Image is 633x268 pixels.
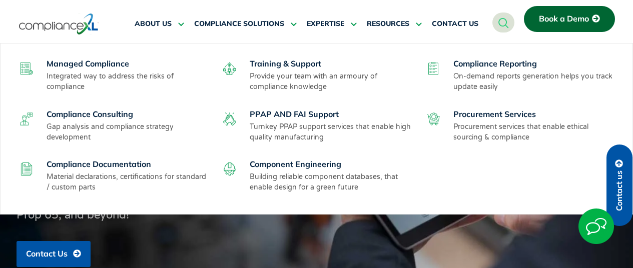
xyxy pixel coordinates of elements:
[19,12,99,35] img: logo-one.svg
[17,241,91,267] a: Contact Us
[20,112,33,125] img: compliance-consulting.svg
[47,71,210,92] p: Integrated way to address the risks of compliance
[250,109,339,119] a: PPAP AND FAI Support
[47,109,133,119] a: Compliance Consulting
[223,162,236,175] img: component-engineering.svg
[453,109,536,119] a: Procurement Services
[223,62,236,75] img: training-support.svg
[194,12,297,36] a: COMPLIANCE SOLUTIONS
[578,208,614,244] img: Start Chat
[427,62,440,75] img: compliance-reporting.svg
[26,249,68,258] span: Contact Us
[539,14,589,23] span: Book a Demo
[250,159,341,169] a: Component Engineering
[432,19,478,28] span: CONTACT US
[453,121,617,142] p: Procurement services that enable ethical sourcing & compliance
[367,19,409,28] span: RESOURCES
[432,12,478,36] a: CONTACT US
[524,6,615,32] a: Book a Demo
[367,12,422,36] a: RESOURCES
[47,171,210,192] p: Material declarations, certifications for standard / custom parts
[307,19,344,28] span: EXPERTISE
[427,112,440,125] img: procurement-services.svg
[453,71,617,92] p: On-demand reports generation helps you track update easily
[47,121,210,142] p: Gap analysis and compliance strategy development
[47,58,129,68] a: Managed Compliance
[223,112,236,125] img: ppaf-fai.svg
[250,71,413,92] p: Provide your team with an armoury of compliance knowledge
[453,58,537,68] a: Compliance Reporting
[194,19,284,28] span: COMPLIANCE SOLUTIONS
[20,162,33,175] img: compliance-documentation.svg
[492,12,514,32] a: navsearch-button
[47,159,151,169] a: Compliance Documentation
[615,170,624,211] span: Contact us
[250,58,321,68] a: Training & Support
[250,171,413,192] p: Building reliable component databases, that enable design for a green future
[20,62,33,75] img: managed-compliance.svg
[250,121,413,142] p: Turnkey PPAP support services that enable high quality manufacturing
[135,12,184,36] a: ABOUT US
[606,144,632,226] a: Contact us
[307,12,357,36] a: EXPERTISE
[135,19,172,28] span: ABOUT US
